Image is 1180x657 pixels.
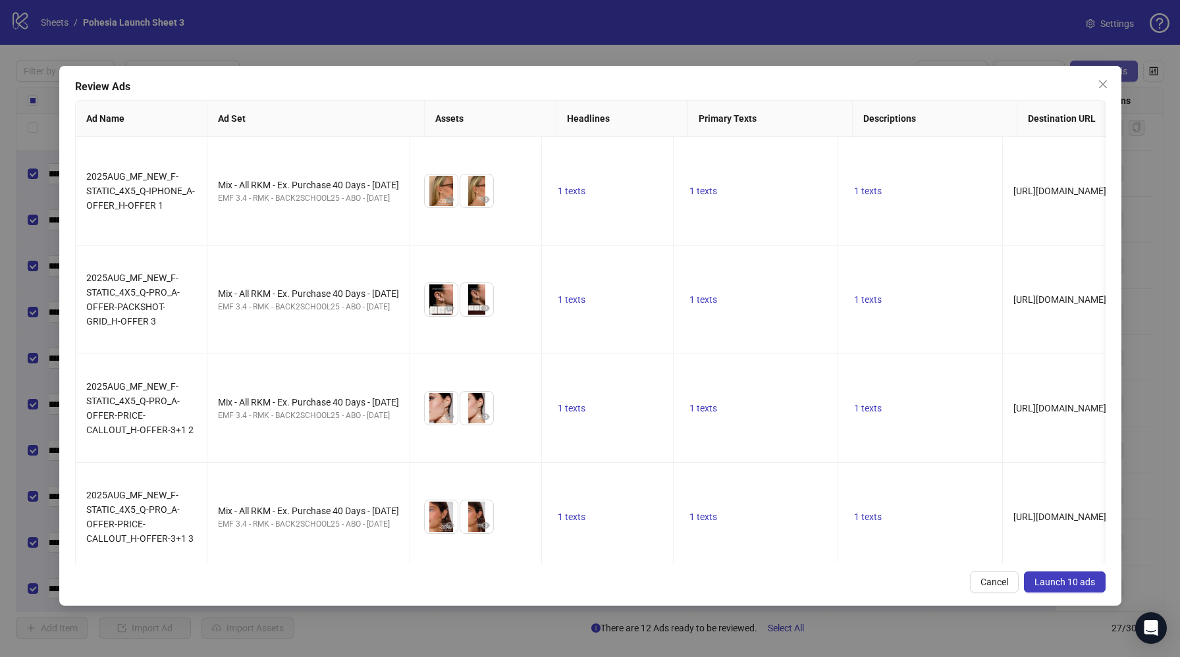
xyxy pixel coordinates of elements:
[687,101,852,137] th: Primary Texts
[558,403,585,413] span: 1 texts
[849,509,887,525] button: 1 texts
[854,294,882,305] span: 1 texts
[684,509,722,525] button: 1 texts
[684,292,722,307] button: 1 texts
[684,400,722,416] button: 1 texts
[425,174,458,207] img: Asset 1
[442,300,458,316] button: Preview
[689,512,717,522] span: 1 texts
[481,521,490,530] span: eye
[218,301,399,313] div: EMF 3.4 - RMK - BACK2SCHOOL25 - ABO - [DATE]
[552,183,591,199] button: 1 texts
[207,101,425,137] th: Ad Set
[558,294,585,305] span: 1 texts
[442,192,458,207] button: Preview
[445,303,454,313] span: eye
[558,512,585,522] span: 1 texts
[1023,571,1105,592] button: Launch 10 ads
[980,577,1007,587] span: Cancel
[1135,612,1167,644] div: Open Intercom Messenger
[1013,512,1106,522] span: [URL][DOMAIN_NAME]
[689,294,717,305] span: 1 texts
[442,409,458,425] button: Preview
[460,174,493,207] img: Asset 2
[218,518,399,531] div: EMF 3.4 - RMK - BACK2SCHOOL25 - ABO - [DATE]
[552,292,591,307] button: 1 texts
[218,395,399,409] div: Mix - All RKM - Ex. Purchase 40 Days - [DATE]
[86,171,195,211] span: 2025AUG_MF_NEW_F-STATIC_4X5_Q-IPHONE_A-OFFER_H-OFFER 1
[76,101,207,137] th: Ad Name
[218,192,399,205] div: EMF 3.4 - RMK - BACK2SCHOOL25 - ABO - [DATE]
[86,490,194,544] span: 2025AUG_MF_NEW_F-STATIC_4X5_Q-PRO_A-OFFER-PRICE-CALLOUT_H-OFFER-3+1 3
[445,521,454,530] span: eye
[218,286,399,301] div: Mix - All RKM - Ex. Purchase 40 Days - [DATE]
[481,303,490,313] span: eye
[460,392,493,425] img: Asset 2
[477,517,493,533] button: Preview
[689,403,717,413] span: 1 texts
[854,403,882,413] span: 1 texts
[1013,403,1106,413] span: [URL][DOMAIN_NAME]
[1092,74,1113,95] button: Close
[481,412,490,421] span: eye
[689,186,717,196] span: 1 texts
[425,392,458,425] img: Asset 1
[86,381,194,435] span: 2025AUG_MF_NEW_F-STATIC_4X5_Q-PRO_A-OFFER-PRICE-CALLOUT_H-OFFER-3+1 2
[556,101,687,137] th: Headlines
[552,400,591,416] button: 1 texts
[477,409,493,425] button: Preview
[425,283,458,316] img: Asset 1
[445,195,454,204] span: eye
[1013,294,1106,305] span: [URL][DOMAIN_NAME]
[1034,577,1094,587] span: Launch 10 ads
[218,409,399,422] div: EMF 3.4 - RMK - BACK2SCHOOL25 - ABO - [DATE]
[684,183,722,199] button: 1 texts
[86,273,180,327] span: 2025AUG_MF_NEW_F-STATIC_4X5_Q-PRO_A-OFFER-PACKSHOT-GRID_H-OFFER 3
[424,101,556,137] th: Assets
[218,178,399,192] div: Mix - All RKM - Ex. Purchase 40 Days - [DATE]
[442,517,458,533] button: Preview
[445,412,454,421] span: eye
[481,195,490,204] span: eye
[552,509,591,525] button: 1 texts
[854,512,882,522] span: 1 texts
[558,186,585,196] span: 1 texts
[75,79,1106,95] div: Review Ads
[460,283,493,316] img: Asset 2
[849,183,887,199] button: 1 texts
[1097,79,1108,90] span: close
[1013,186,1106,196] span: [URL][DOMAIN_NAME]
[852,101,1017,137] th: Descriptions
[849,292,887,307] button: 1 texts
[460,500,493,533] img: Asset 2
[854,186,882,196] span: 1 texts
[477,192,493,207] button: Preview
[849,400,887,416] button: 1 texts
[969,571,1018,592] button: Cancel
[425,500,458,533] img: Asset 1
[477,300,493,316] button: Preview
[218,504,399,518] div: Mix - All RKM - Ex. Purchase 40 Days - [DATE]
